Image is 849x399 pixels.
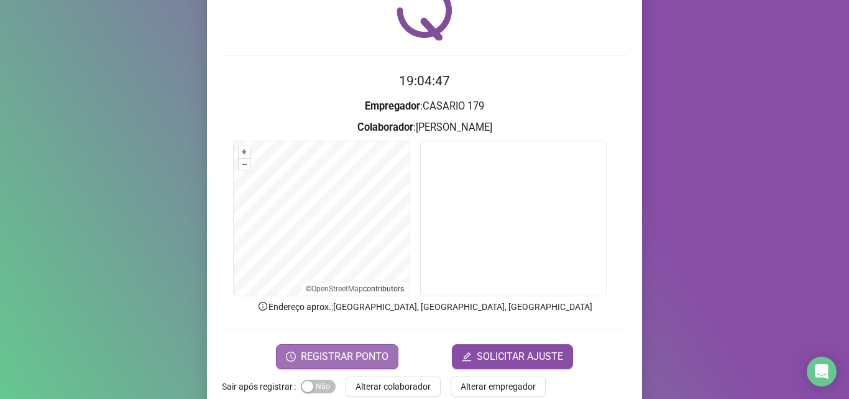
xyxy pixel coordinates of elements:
[477,349,563,364] span: SOLICITAR AJUSTE
[286,352,296,362] span: clock-circle
[306,284,406,293] li: © contributors.
[222,98,627,115] h3: : CASARIO 179
[222,377,301,397] label: Sair após registrar
[276,344,398,369] button: REGISTRAR PONTO
[365,100,420,112] strong: Empregador
[311,284,363,293] a: OpenStreetMap
[222,120,627,136] h3: : [PERSON_NAME]
[807,357,837,387] div: Open Intercom Messenger
[222,300,627,314] p: Endereço aprox. : [GEOGRAPHIC_DATA], [GEOGRAPHIC_DATA], [GEOGRAPHIC_DATA]
[451,377,546,397] button: Alterar empregador
[356,380,431,393] span: Alterar colaborador
[301,349,388,364] span: REGISTRAR PONTO
[239,146,250,158] button: +
[399,73,450,88] time: 19:04:47
[346,377,441,397] button: Alterar colaborador
[239,159,250,171] button: –
[462,352,472,362] span: edit
[461,380,536,393] span: Alterar empregador
[357,121,413,133] strong: Colaborador
[257,301,268,312] span: info-circle
[452,344,573,369] button: editSOLICITAR AJUSTE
